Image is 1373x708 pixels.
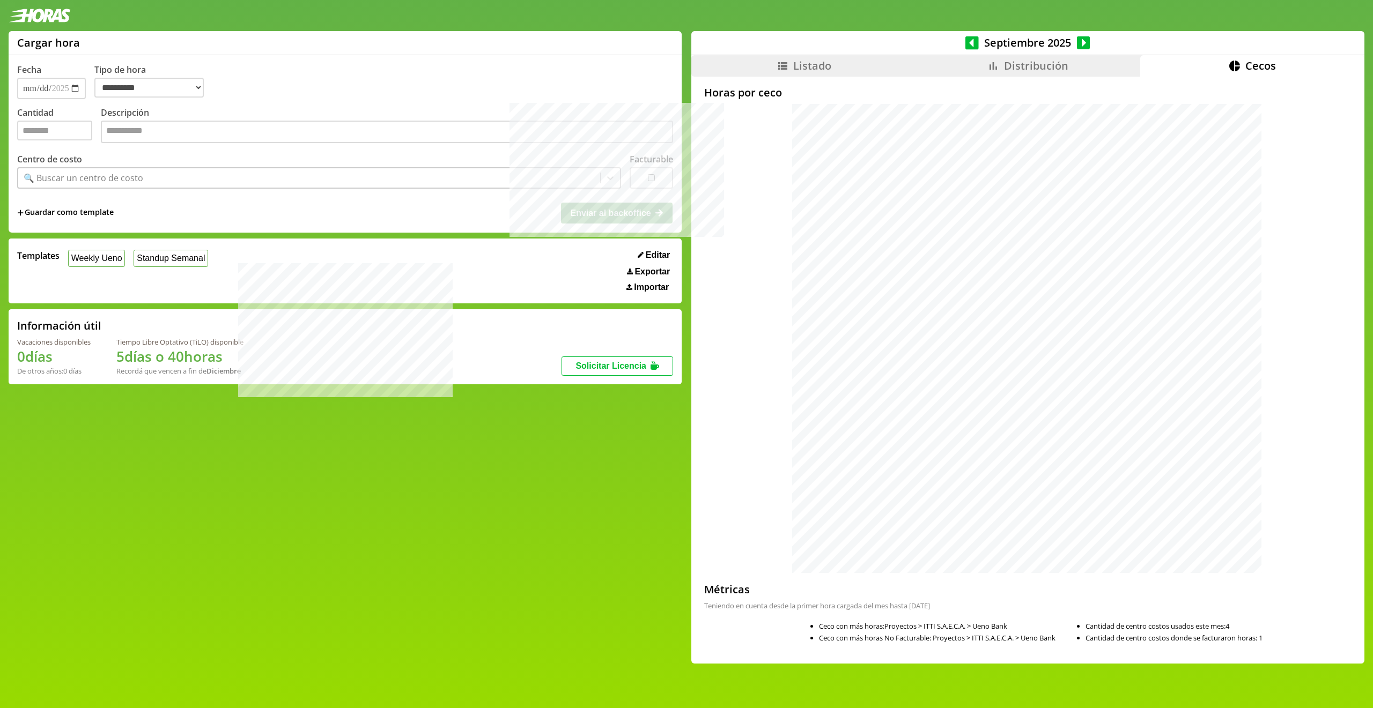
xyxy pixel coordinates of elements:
[704,601,930,610] span: Teniendo en cuenta desde la primer hora cargada del mes hasta [DATE]
[17,107,101,146] label: Cantidad
[17,366,91,376] div: De otros años: 0 días
[1004,58,1068,73] span: Distribución
[562,356,673,376] button: Solicitar Licencia
[646,250,670,260] span: Editar
[793,58,831,73] span: Listado
[634,282,669,292] span: Importar
[691,85,782,100] h2: Horas por ceco
[17,250,60,262] span: Templates
[116,366,243,376] div: Recordá que vencen a fin de
[17,121,92,140] input: Cantidad
[634,267,670,277] span: Exportar
[17,337,91,347] div: Vacaciones disponibles
[575,361,646,370] span: Solicitar Licencia
[634,250,673,260] button: Editar
[68,250,125,266] button: Weekly Ueno
[1086,633,1263,643] li: Cantidad de centro costos donde se facturaron horas: 1
[624,266,673,277] button: Exportar
[9,9,71,23] img: logotipo
[1245,58,1276,73] span: Cecos
[101,121,673,143] textarea: Descripción
[17,347,91,366] h1: 0 días
[819,633,1055,643] li: Ceco con más horas No Facturable: Proyectos > ITTI S.A.E.C.A. > Ueno Bank
[17,207,114,219] span: +Guardar como template
[24,172,143,184] div: 🔍 Buscar un centro de costo
[1086,621,1263,631] li: Cantidad de centro costos usados este mes: 4
[819,621,1055,631] li: Ceco con más horas: Proyectos > ITTI S.A.E.C.A. > Ueno Bank
[17,318,101,333] h2: Información útil
[17,153,82,165] label: Centro de costo
[101,107,673,146] label: Descripción
[94,64,212,99] label: Tipo de hora
[116,347,243,366] h1: 5 días o 40 horas
[17,35,80,50] h1: Cargar hora
[134,250,208,266] button: Standup Semanal
[116,337,243,347] div: Tiempo Libre Optativo (TiLO) disponible
[979,35,1077,50] span: Septiembre 2025
[704,582,930,597] h2: Métricas
[94,78,204,98] select: Tipo de hora
[630,153,673,165] label: Facturable
[17,64,41,76] label: Fecha
[206,366,241,376] b: Diciembre
[17,207,24,219] span: +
